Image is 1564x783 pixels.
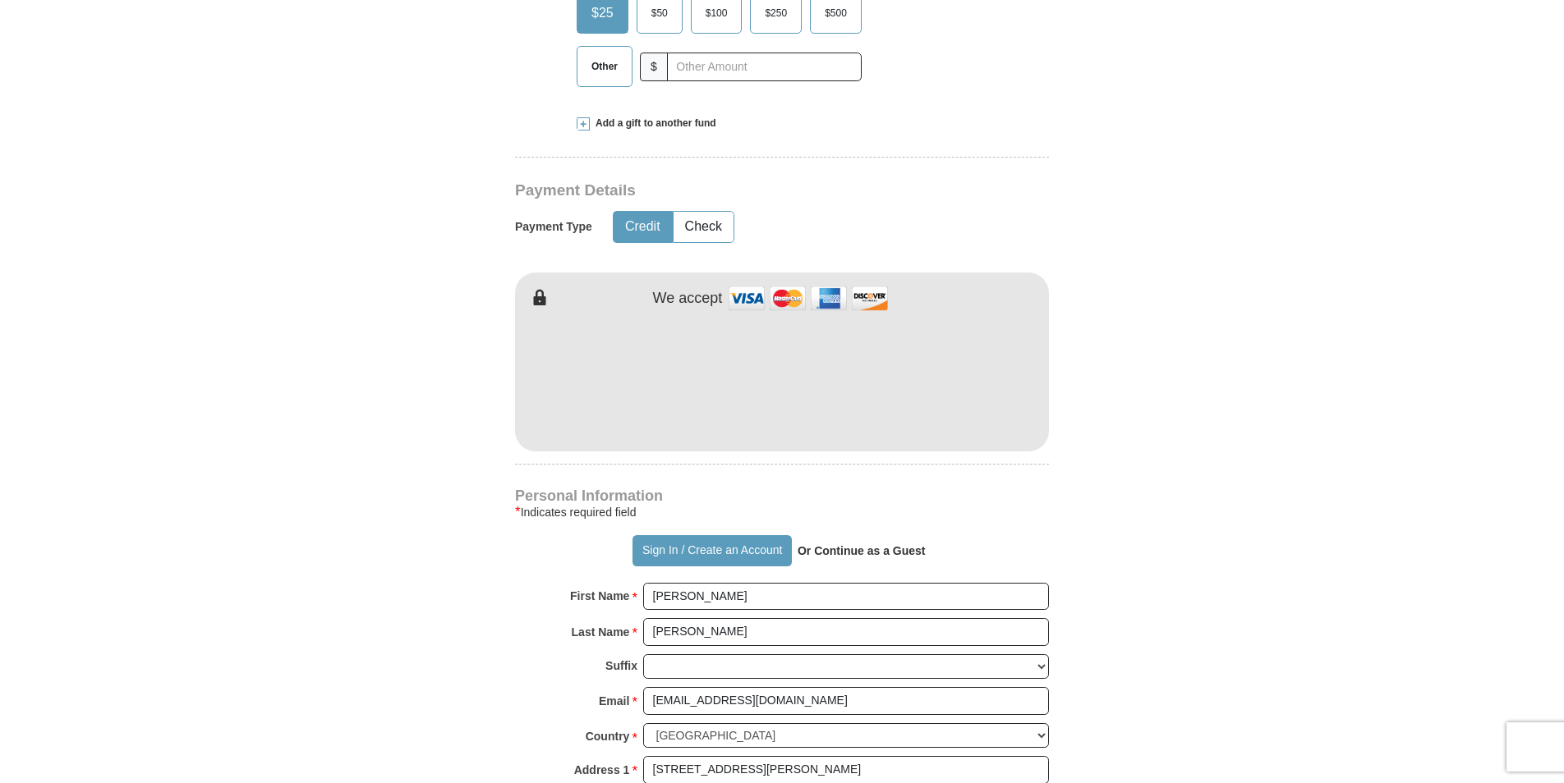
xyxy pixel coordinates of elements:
[599,689,629,712] strong: Email
[632,535,791,566] button: Sign In / Create an Account
[653,290,723,308] h4: We accept
[572,620,630,643] strong: Last Name
[515,181,934,200] h3: Payment Details
[697,1,736,25] span: $100
[643,1,676,25] span: $50
[570,584,629,607] strong: First Name
[515,502,1049,522] div: Indicates required field
[583,54,626,79] span: Other
[816,1,855,25] span: $500
[667,53,862,81] input: Other Amount
[605,654,637,677] strong: Suffix
[586,725,630,748] strong: Country
[515,220,592,234] h5: Payment Type
[640,53,668,81] span: $
[798,544,926,557] strong: Or Continue as a Guest
[515,489,1049,502] h4: Personal Information
[590,117,716,130] span: Add a gift to another fund
[583,1,622,25] span: $25
[614,212,672,242] button: Credit
[574,758,630,781] strong: Address 1
[757,1,795,25] span: $250
[726,281,890,316] img: credit cards accepted
[674,212,734,242] button: Check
